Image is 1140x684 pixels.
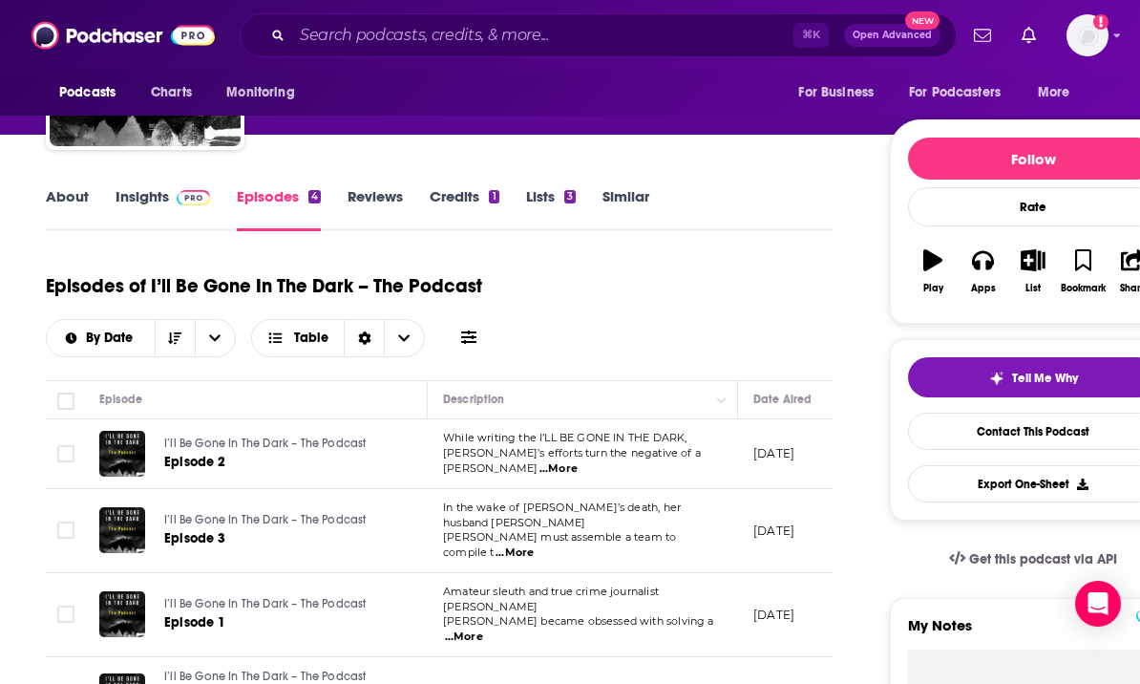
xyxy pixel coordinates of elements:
button: open menu [195,320,235,356]
p: [DATE] [753,523,794,539]
div: Search podcasts, credits, & more... [240,13,957,57]
span: ⌘ K [793,23,829,48]
span: [PERSON_NAME] became obsessed with solving a [443,614,714,628]
button: Choose View [251,319,426,357]
span: Episode 1 [164,614,226,631]
a: Lists3 [526,187,576,231]
a: About [46,187,89,231]
a: I’ll Be Gone In The Dark – The Podcast [164,512,367,529]
span: Charts [151,79,192,106]
a: Show notifications dropdown [966,19,999,52]
div: 3 [564,190,576,203]
span: Get this podcast via API [969,551,1117,567]
span: Episode 2 [164,454,226,470]
span: [PERSON_NAME] must assemble a team to compile t [443,530,676,559]
span: Toggle select row [57,522,74,539]
button: open menu [213,75,319,111]
span: ...More [496,545,534,561]
button: Play [908,237,958,306]
img: Podchaser Pro [177,190,210,205]
a: Show notifications dropdown [1014,19,1044,52]
button: List [1008,237,1058,306]
span: I’ll Be Gone In The Dark – The Podcast [164,513,367,526]
div: Episode [99,388,142,411]
div: List [1025,283,1041,294]
button: Open AdvancedNew [844,24,940,47]
a: Credits1 [430,187,498,231]
span: I’ll Be Gone In The Dark – The Podcast [164,670,367,683]
span: For Podcasters [909,79,1001,106]
h1: Episodes of I’ll Be Gone In The Dark – The Podcast [46,274,482,298]
button: Bookmark [1058,237,1108,306]
a: Episodes4 [237,187,321,231]
span: [PERSON_NAME]’s efforts turn the negative of a [PERSON_NAME] [443,446,701,475]
button: Apps [958,237,1007,306]
span: More [1038,79,1070,106]
span: Toggle select row [57,445,74,462]
span: Episode 3 [164,530,226,546]
span: ...More [445,630,483,645]
a: Charts [138,75,203,111]
span: ...More [539,461,578,477]
img: tell me why sparkle [989,371,1004,386]
button: open menu [1024,75,1094,111]
a: Episode 1 [164,613,367,632]
div: Apps [971,283,996,294]
button: open menu [47,331,155,345]
span: Table [294,331,328,345]
span: Toggle select row [57,606,74,623]
a: Similar [602,187,649,231]
span: I’ll Be Gone In The Dark – The Podcast [164,437,367,450]
button: Column Actions [710,389,733,412]
a: Get this podcast via API [934,536,1132,583]
a: I’ll Be Gone In The Dark – The Podcast [164,436,367,453]
button: open menu [785,75,897,111]
input: Search podcasts, credits, & more... [292,20,793,51]
div: Play [923,283,943,294]
a: I’ll Be Gone In The Dark – The Podcast [164,596,367,613]
div: Date Aired [753,388,812,411]
p: [DATE] [753,607,794,623]
span: While writing the I’LL BE GONE IN THE DARK, [443,431,686,444]
div: 4 [308,190,321,203]
span: New [905,11,939,30]
button: open menu [897,75,1028,111]
div: Bookmark [1061,283,1106,294]
span: Open Advanced [853,31,932,40]
button: Show profile menu [1066,14,1108,56]
img: User Profile [1066,14,1108,56]
h2: Choose List sort [46,319,236,357]
a: Reviews [348,187,403,231]
div: Open Intercom Messenger [1075,581,1121,627]
span: Amateur sleuth and true crime journalist [PERSON_NAME] [443,585,659,613]
img: Podchaser - Follow, Share and Rate Podcasts [32,17,215,53]
div: 1 [489,190,498,203]
a: InsightsPodchaser Pro [116,187,210,231]
a: Episode 2 [164,453,367,472]
span: Monitoring [226,79,294,106]
button: open menu [46,75,140,111]
span: Podcasts [59,79,116,106]
div: Sort Direction [344,320,384,356]
span: Logged in as nitabasu [1066,14,1108,56]
span: By Date [86,331,139,345]
button: Sort Direction [155,320,195,356]
span: I’ll Be Gone In The Dark – The Podcast [164,597,367,610]
svg: Add a profile image [1093,14,1108,30]
p: [DATE] [753,445,794,461]
span: For Business [798,79,874,106]
a: Episode 3 [164,529,367,548]
span: Tell Me Why [1012,371,1078,386]
div: Description [443,388,504,411]
span: In the wake of [PERSON_NAME]’s death, her husband [PERSON_NAME] [443,501,681,529]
